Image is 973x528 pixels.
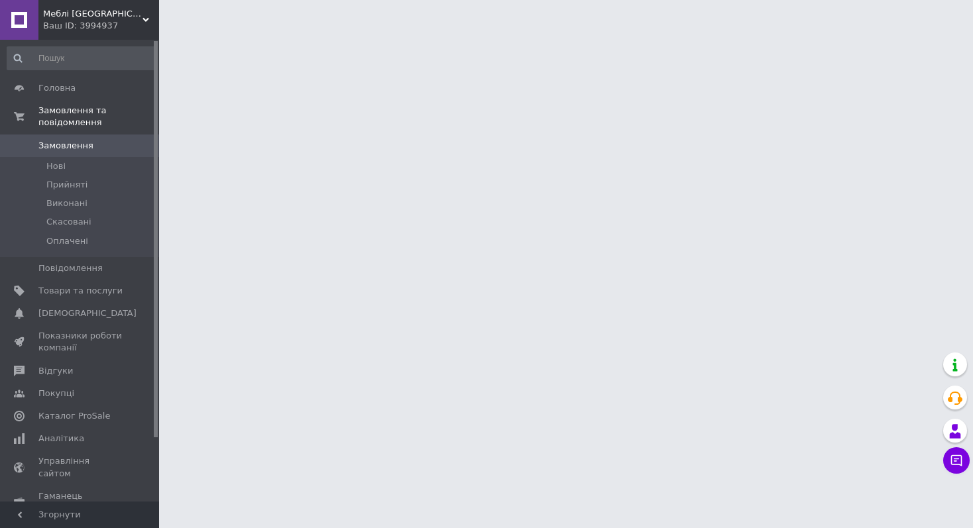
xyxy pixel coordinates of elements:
[38,410,110,422] span: Каталог ProSale
[38,307,137,319] span: [DEMOGRAPHIC_DATA]
[38,262,103,274] span: Повідомлення
[43,20,159,32] div: Ваш ID: 3994937
[38,388,74,399] span: Покупці
[46,197,87,209] span: Виконані
[46,216,91,228] span: Скасовані
[38,140,93,152] span: Замовлення
[46,160,66,172] span: Нові
[38,365,73,377] span: Відгуки
[38,433,84,445] span: Аналітика
[38,285,123,297] span: Товари та послуги
[943,447,970,474] button: Чат з покупцем
[46,235,88,247] span: Оплачені
[7,46,156,70] input: Пошук
[38,490,123,514] span: Гаманець компанії
[38,455,123,479] span: Управління сайтом
[38,330,123,354] span: Показники роботи компанії
[38,105,159,129] span: Замовлення та повідомлення
[46,179,87,191] span: Прийняті
[43,8,143,20] span: Меблі Одеса
[38,82,76,94] span: Головна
